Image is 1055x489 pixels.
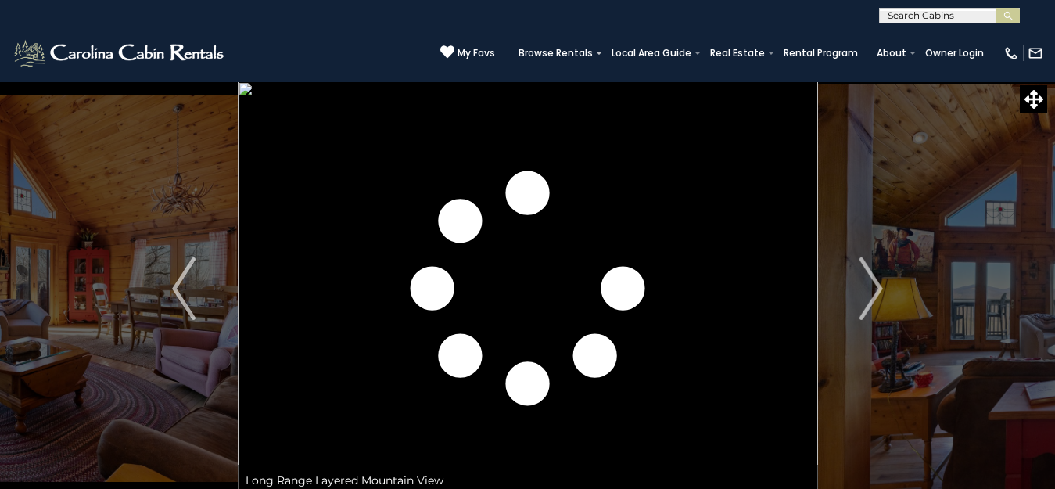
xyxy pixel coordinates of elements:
[12,38,228,69] img: White-1-2.png
[917,42,992,64] a: Owner Login
[458,46,495,60] span: My Favs
[702,42,773,64] a: Real Estate
[172,257,196,320] img: arrow
[511,42,601,64] a: Browse Rentals
[1028,45,1043,61] img: mail-regular-white.png
[604,42,699,64] a: Local Area Guide
[859,257,883,320] img: arrow
[776,42,866,64] a: Rental Program
[440,45,495,61] a: My Favs
[869,42,914,64] a: About
[1003,45,1019,61] img: phone-regular-white.png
